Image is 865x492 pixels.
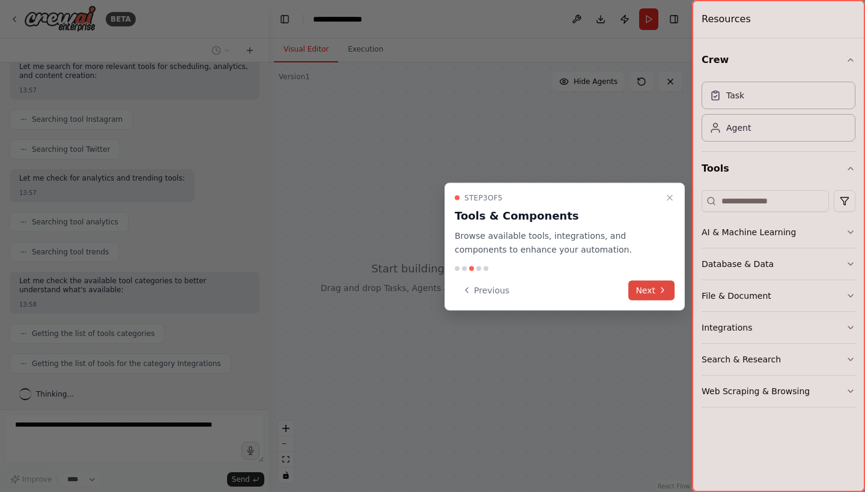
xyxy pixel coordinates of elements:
[663,191,677,205] button: Close walkthrough
[628,280,675,300] button: Next
[455,280,517,300] button: Previous
[455,229,660,257] p: Browse available tools, integrations, and components to enhance your automation.
[464,193,503,203] span: Step 3 of 5
[276,11,293,28] button: Hide left sidebar
[455,208,660,224] h3: Tools & Components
